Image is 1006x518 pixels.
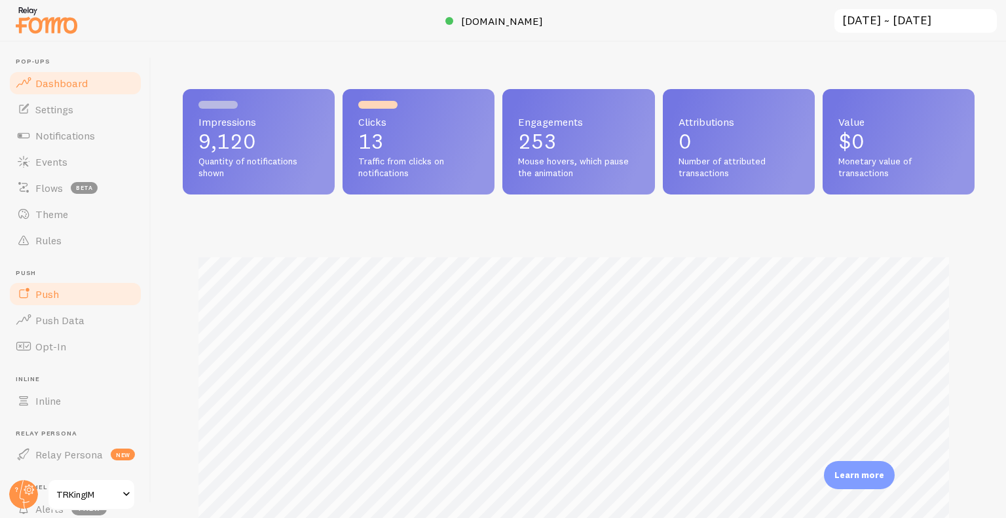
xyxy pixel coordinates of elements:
span: Mouse hovers, which pause the animation [518,156,639,179]
a: TRKingIM [47,479,136,510]
span: Number of attributed transactions [679,156,799,179]
span: Inline [16,375,143,384]
a: Dashboard [8,70,143,96]
span: Push Data [35,314,84,327]
span: Events [35,155,67,168]
span: Clicks [358,117,479,127]
span: Alerts [35,502,64,515]
span: Quantity of notifications shown [198,156,319,179]
span: Relay Persona [35,448,103,461]
a: Notifications [8,122,143,149]
a: Settings [8,96,143,122]
span: Engagements [518,117,639,127]
span: Pop-ups [16,58,143,66]
span: beta [71,182,98,194]
span: Monetary value of transactions [838,156,959,179]
a: Relay Persona new [8,441,143,468]
span: Attributions [679,117,799,127]
span: Opt-In [35,340,66,353]
span: Traffic from clicks on notifications [358,156,479,179]
a: Opt-In [8,333,143,360]
span: Theme [35,208,68,221]
a: Events [8,149,143,175]
img: fomo-relay-logo-orange.svg [14,3,79,37]
a: Theme [8,201,143,227]
span: Push [35,287,59,301]
p: 9,120 [198,131,319,152]
p: 0 [679,131,799,152]
span: Settings [35,103,73,116]
span: $0 [838,128,865,154]
div: Learn more [824,461,895,489]
span: Notifications [35,129,95,142]
span: Rules [35,234,62,247]
a: Inline [8,388,143,414]
span: Flows [35,181,63,194]
a: Push Data [8,307,143,333]
span: new [111,449,135,460]
a: Push [8,281,143,307]
p: Learn more [834,469,884,481]
span: Value [838,117,959,127]
p: 13 [358,131,479,152]
span: Relay Persona [16,430,143,438]
span: Dashboard [35,77,88,90]
span: Inline [35,394,61,407]
a: Rules [8,227,143,253]
p: 253 [518,131,639,152]
span: TRKingIM [56,487,119,502]
a: Flows beta [8,175,143,201]
span: Push [16,269,143,278]
span: Impressions [198,117,319,127]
